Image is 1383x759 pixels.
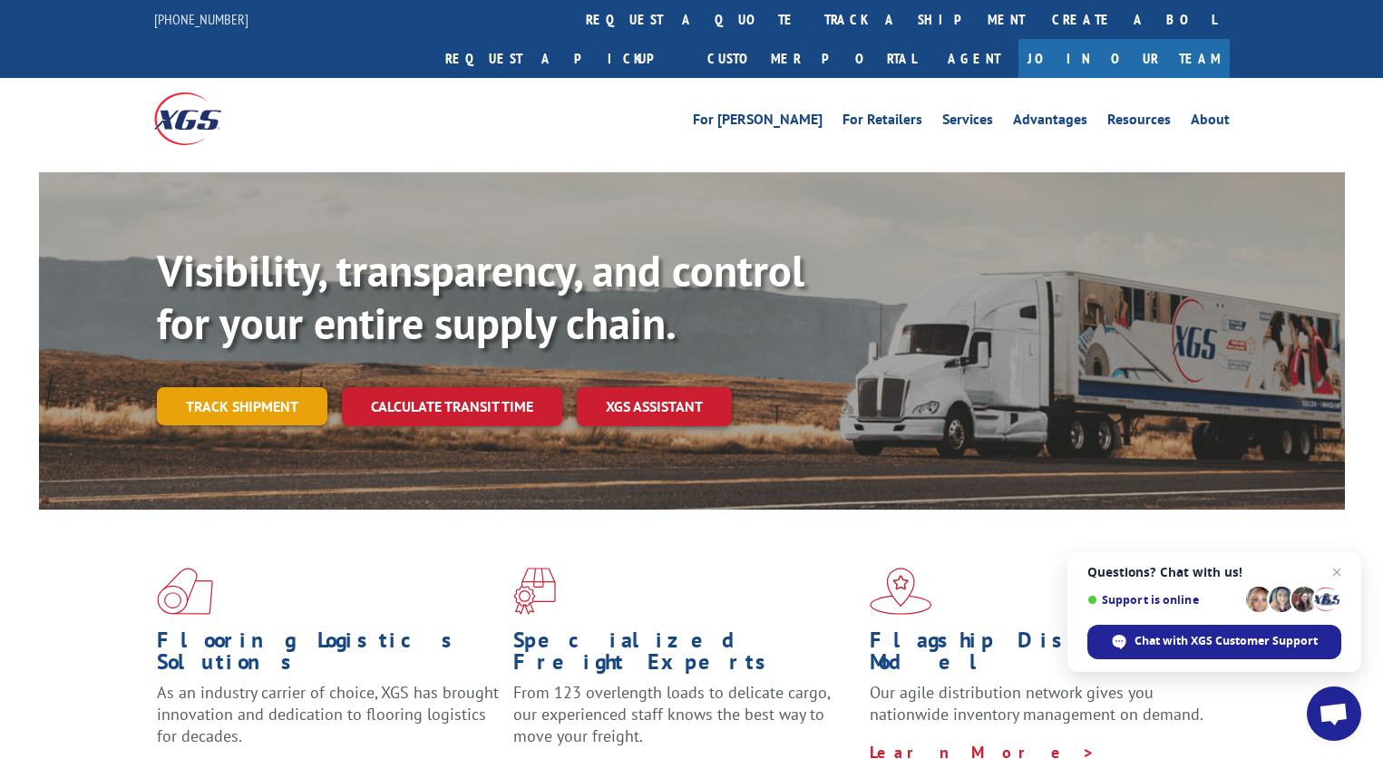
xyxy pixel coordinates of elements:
[1191,112,1230,132] a: About
[930,39,1018,78] a: Agent
[513,629,856,682] h1: Specialized Freight Experts
[1087,565,1341,579] span: Questions? Chat with us!
[342,387,562,426] a: Calculate transit time
[1087,625,1341,659] span: Chat with XGS Customer Support
[693,112,823,132] a: For [PERSON_NAME]
[1018,39,1230,78] a: Join Our Team
[694,39,930,78] a: Customer Portal
[870,682,1203,725] span: Our agile distribution network gives you nationwide inventory management on demand.
[1107,112,1171,132] a: Resources
[842,112,922,132] a: For Retailers
[432,39,694,78] a: Request a pickup
[870,568,932,615] img: xgs-icon-flagship-distribution-model-red
[1135,633,1318,649] span: Chat with XGS Customer Support
[157,387,327,425] a: Track shipment
[870,629,1213,682] h1: Flagship Distribution Model
[577,387,732,426] a: XGS ASSISTANT
[1013,112,1087,132] a: Advantages
[157,568,213,615] img: xgs-icon-total-supply-chain-intelligence-red
[1087,593,1240,607] span: Support is online
[154,10,248,28] a: [PHONE_NUMBER]
[157,629,500,682] h1: Flooring Logistics Solutions
[157,682,499,746] span: As an industry carrier of choice, XGS has brought innovation and dedication to flooring logistics...
[513,568,556,615] img: xgs-icon-focused-on-flooring-red
[157,242,804,351] b: Visibility, transparency, and control for your entire supply chain.
[1307,686,1361,741] a: Open chat
[942,112,993,132] a: Services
